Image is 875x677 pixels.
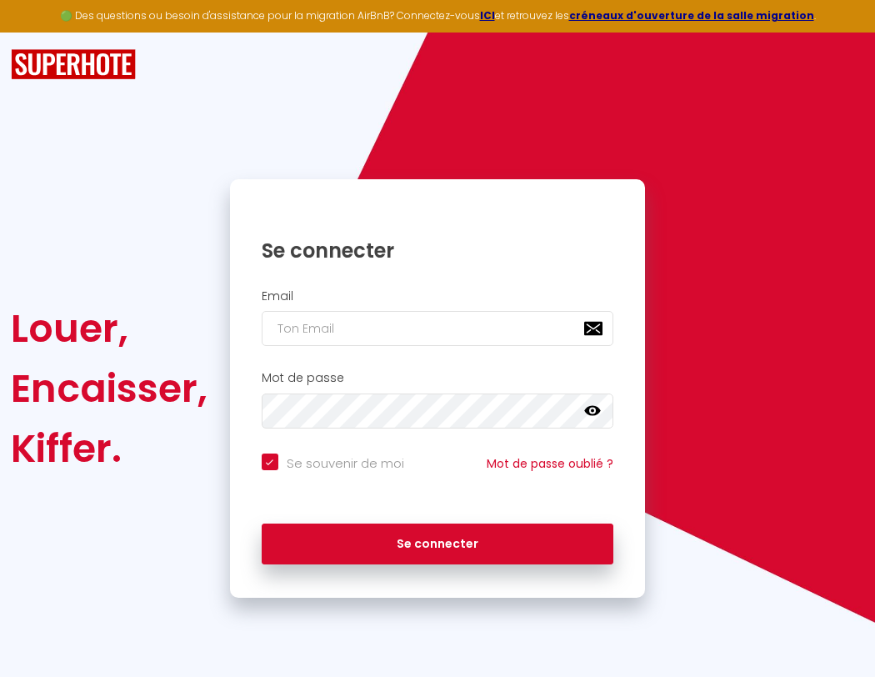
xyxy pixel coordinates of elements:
[11,419,207,479] div: Kiffer.
[262,289,614,303] h2: Email
[11,49,136,80] img: SuperHote logo
[11,298,207,359] div: Louer,
[262,311,614,346] input: Ton Email
[262,371,614,385] h2: Mot de passe
[569,8,814,23] a: créneaux d'ouverture de la salle migration
[480,8,495,23] a: ICI
[11,359,207,419] div: Encaisser,
[262,524,614,565] button: Se connecter
[487,455,613,472] a: Mot de passe oublié ?
[262,238,614,263] h1: Se connecter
